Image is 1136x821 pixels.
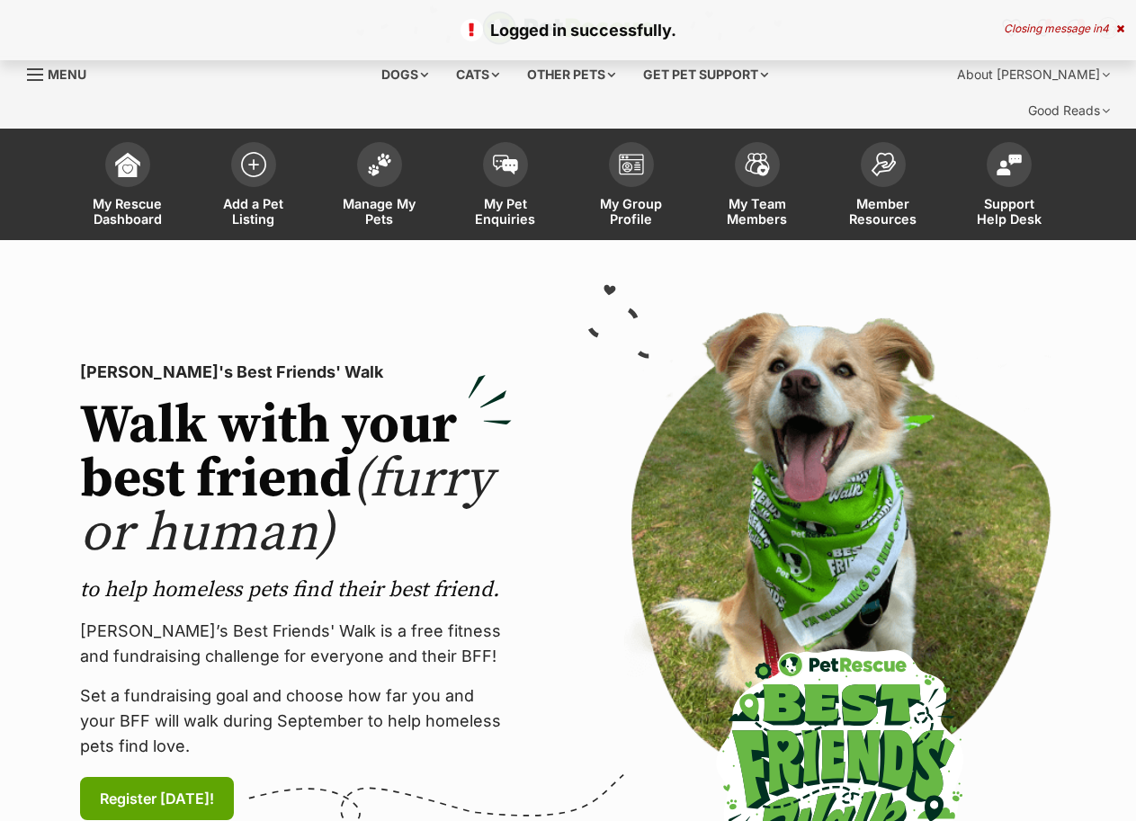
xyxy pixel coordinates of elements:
[241,152,266,177] img: add-pet-listing-icon-0afa8454b4691262ce3f59096e99ab1cd57d4a30225e0717b998d2c9b9846f56.svg
[493,155,518,174] img: pet-enquiries-icon-7e3ad2cf08bfb03b45e93fb7055b45f3efa6380592205ae92323e6603595dc1f.svg
[80,683,512,759] p: Set a fundraising goal and choose how far you and your BFF will walk during September to help hom...
[80,576,512,604] p: to help homeless pets find their best friend.
[745,153,770,176] img: team-members-icon-5396bd8760b3fe7c0b43da4ab00e1e3bb1a5d9ba89233759b79545d2d3fc5d0d.svg
[694,133,820,240] a: My Team Members
[80,399,512,561] h2: Walk with your best friend
[443,57,512,93] div: Cats
[465,196,546,227] span: My Pet Enquiries
[80,360,512,385] p: [PERSON_NAME]'s Best Friends' Walk
[80,446,493,567] span: (furry or human)
[339,196,420,227] span: Manage My Pets
[87,196,168,227] span: My Rescue Dashboard
[631,57,781,93] div: Get pet support
[317,133,443,240] a: Manage My Pets
[27,57,99,89] a: Menu
[367,153,392,176] img: manage-my-pets-icon-02211641906a0b7f246fdf0571729dbe1e7629f14944591b6c1af311fb30b64b.svg
[191,133,317,240] a: Add a Pet Listing
[100,788,214,809] span: Register [DATE]!
[717,196,798,227] span: My Team Members
[514,57,628,93] div: Other pets
[1015,93,1123,129] div: Good Reads
[369,57,441,93] div: Dogs
[944,57,1123,93] div: About [PERSON_NAME]
[568,133,694,240] a: My Group Profile
[115,152,140,177] img: dashboard-icon-eb2f2d2d3e046f16d808141f083e7271f6b2e854fb5c12c21221c1fb7104beca.svg
[48,67,86,82] span: Menu
[591,196,672,227] span: My Group Profile
[619,154,644,175] img: group-profile-icon-3fa3cf56718a62981997c0bc7e787c4b2cf8bcc04b72c1350f741eb67cf2f40e.svg
[820,133,946,240] a: Member Resources
[969,196,1050,227] span: Support Help Desk
[80,619,512,669] p: [PERSON_NAME]’s Best Friends' Walk is a free fitness and fundraising challenge for everyone and t...
[871,152,896,176] img: member-resources-icon-8e73f808a243e03378d46382f2149f9095a855e16c252ad45f914b54edf8863c.svg
[65,133,191,240] a: My Rescue Dashboard
[213,196,294,227] span: Add a Pet Listing
[946,133,1072,240] a: Support Help Desk
[443,133,568,240] a: My Pet Enquiries
[843,196,924,227] span: Member Resources
[997,154,1022,175] img: help-desk-icon-fdf02630f3aa405de69fd3d07c3f3aa587a6932b1a1747fa1d2bba05be0121f9.svg
[80,777,234,820] a: Register [DATE]!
